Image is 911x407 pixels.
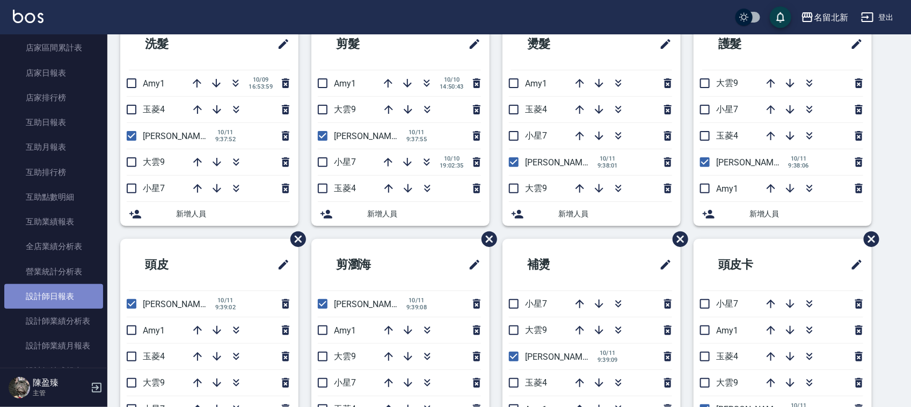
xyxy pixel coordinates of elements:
span: 刪除班表 [665,223,690,255]
span: 新增人員 [176,208,290,220]
p: 主管 [33,388,88,398]
span: [PERSON_NAME]2 [143,299,212,309]
span: Amy1 [334,78,356,89]
button: save [770,6,791,28]
span: 修改班表的標題 [271,252,290,278]
span: 新增人員 [749,208,863,220]
span: 10/09 [249,76,273,83]
span: 10/11 [596,350,620,357]
a: 互助月報表 [4,135,103,159]
span: 玉菱4 [716,130,738,141]
span: 10/11 [214,297,237,304]
span: 新增人員 [367,208,481,220]
div: 名留北新 [814,11,848,24]
span: 刪除班表 [282,223,308,255]
span: Amy1 [716,325,738,336]
h2: 燙髮 [511,25,610,63]
span: [PERSON_NAME]2 [143,131,212,141]
a: 設計師業績月報表 [4,333,103,358]
span: 10/11 [214,129,237,136]
span: 小星7 [525,130,547,141]
span: 小星7 [143,183,165,193]
span: 10/11 [596,155,620,162]
h2: 護髮 [702,25,801,63]
span: 10/11 [405,129,428,136]
span: Amy1 [716,184,738,194]
span: 大雲9 [525,183,547,193]
span: 10/10 [440,155,464,162]
div: 新增人員 [694,202,872,226]
span: 玉菱4 [334,183,356,193]
a: 全店業績分析表 [4,234,103,259]
a: 營業統計分析表 [4,259,103,284]
a: 店家日報表 [4,61,103,85]
span: Amy1 [525,78,547,89]
span: [PERSON_NAME]2 [334,131,403,141]
span: 玉菱4 [143,351,165,361]
span: 大雲9 [334,104,356,114]
a: 設計師業績分析表 [4,309,103,333]
span: [PERSON_NAME]2 [525,157,594,168]
h2: 剪瀏海 [320,245,425,284]
h5: 陳盈臻 [33,377,88,388]
span: 玉菱4 [525,377,547,388]
img: Person [9,377,30,398]
span: 小星7 [716,299,738,309]
span: 修改班表的標題 [844,31,863,57]
span: 9:37:55 [405,136,428,143]
a: 互助日報表 [4,110,103,135]
span: [PERSON_NAME]2 [525,352,594,362]
span: 新增人員 [558,208,672,220]
span: 9:37:52 [214,136,237,143]
span: 14:50:43 [440,83,464,90]
span: [PERSON_NAME]2 [334,299,403,309]
span: 修改班表的標題 [844,252,863,278]
span: [PERSON_NAME]2 [716,157,785,168]
div: 新增人員 [120,202,298,226]
span: Amy1 [143,78,165,89]
h2: 頭皮 [129,245,228,284]
span: 9:39:09 [596,357,620,364]
a: 互助業績報表 [4,209,103,234]
span: 修改班表的標題 [653,252,672,278]
span: 大雲9 [716,377,738,388]
span: 修改班表的標題 [462,31,481,57]
span: 小星7 [334,157,356,167]
span: 9:39:02 [214,304,237,311]
div: 新增人員 [502,202,681,226]
span: 16:53:59 [249,83,273,90]
span: 9:39:08 [405,304,428,311]
h2: 頭皮卡 [702,245,807,284]
button: 登出 [857,8,898,27]
span: 刪除班表 [856,223,881,255]
h2: 剪髮 [320,25,419,63]
a: 互助點數明細 [4,185,103,209]
span: 修改班表的標題 [653,31,672,57]
span: 9:38:01 [596,162,620,169]
h2: 洗髮 [129,25,228,63]
span: 玉菱4 [525,104,547,114]
div: 新增人員 [311,202,490,226]
span: 大雲9 [334,351,356,361]
a: 設計師抽成報表 [4,359,103,383]
span: 小星7 [716,104,738,114]
span: 玉菱4 [716,351,738,361]
span: 10/11 [405,297,428,304]
span: 小星7 [525,299,547,309]
a: 店家區間累計表 [4,35,103,60]
a: 互助排行榜 [4,160,103,185]
span: 小星7 [334,377,356,388]
a: 店家排行榜 [4,85,103,110]
span: 大雲9 [143,377,165,388]
span: 修改班表的標題 [271,31,290,57]
span: Amy1 [143,325,165,336]
a: 設計師日報表 [4,284,103,309]
span: 19:02:35 [440,162,464,169]
button: 名留北新 [797,6,852,28]
span: 玉菱4 [143,104,165,114]
span: 大雲9 [525,325,547,335]
span: Amy1 [334,325,356,336]
img: Logo [13,10,43,23]
span: 9:38:06 [787,162,811,169]
span: 大雲9 [143,157,165,167]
